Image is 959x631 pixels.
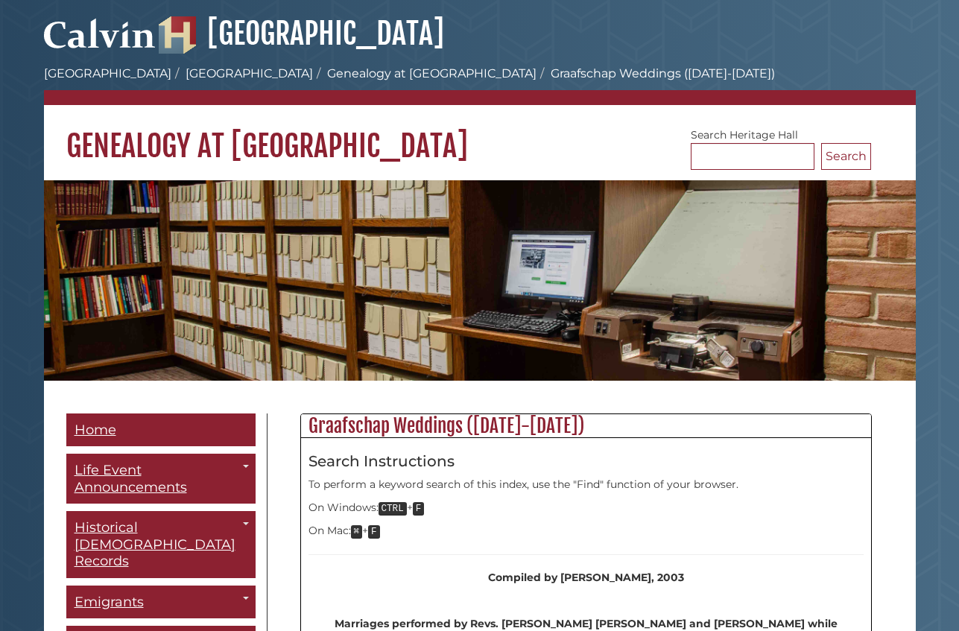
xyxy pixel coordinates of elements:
[44,12,156,54] img: Calvin
[75,519,235,569] span: Historical [DEMOGRAPHIC_DATA] Records
[44,66,171,80] a: [GEOGRAPHIC_DATA]
[351,525,363,539] kbd: ⌘
[308,500,864,516] p: On Windows: +
[413,502,425,516] kbd: F
[821,143,871,170] button: Search
[327,66,537,80] a: Genealogy at [GEOGRAPHIC_DATA]
[66,413,256,447] a: Home
[379,502,407,516] kbd: CTRL
[75,422,116,438] span: Home
[44,34,156,48] a: Calvin University
[368,525,380,539] kbd: F
[308,477,864,492] p: To perform a keyword search of this index, use the "Find" function of your browser.
[159,16,196,54] img: Hekman Library Logo
[75,462,187,495] span: Life Event Announcements
[488,571,684,584] strong: Compiled by [PERSON_NAME], 2003
[44,65,916,105] nav: breadcrumb
[537,65,775,83] li: Graafschap Weddings ([DATE]-[DATE])
[308,523,864,539] p: On Mac: +
[66,454,256,504] a: Life Event Announcements
[159,15,444,52] a: [GEOGRAPHIC_DATA]
[186,66,313,80] a: [GEOGRAPHIC_DATA]
[44,105,916,165] h1: Genealogy at [GEOGRAPHIC_DATA]
[66,511,256,578] a: Historical [DEMOGRAPHIC_DATA] Records
[301,414,871,438] h2: Graafschap Weddings ([DATE]-[DATE])
[308,453,864,469] h4: Search Instructions
[75,594,144,610] span: Emigrants
[66,586,256,619] a: Emigrants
